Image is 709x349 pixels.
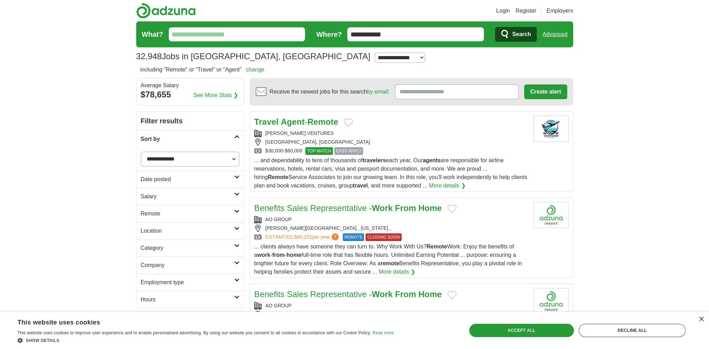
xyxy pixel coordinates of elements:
[137,256,244,274] a: Company
[137,111,244,130] h2: Filter results
[395,289,416,299] strong: From
[18,330,371,335] span: This website uses cookies to improve user experience and to enable personalised advertising. By u...
[495,27,537,42] button: Search
[137,130,244,148] a: Sort by
[698,317,704,322] div: Close
[254,311,528,318] div: [GEOGRAPHIC_DATA] , [US_STATE] ,
[379,268,416,276] a: More details ❯
[332,233,339,240] span: ?
[254,244,522,275] span: ... clients always have someone they can turn to. Why Work With Us? Work: Enjoy the benefits of a...
[447,205,457,213] button: Add to favorite jobs
[137,222,244,239] a: Location
[254,216,528,223] div: AO GROUP
[316,29,342,40] label: Where?
[254,117,338,126] a: Travel Agent-Remote
[254,289,442,299] a: Benefits Sales Representative -Work From Home
[141,278,234,287] h2: Employment type
[286,252,301,258] strong: home
[141,295,234,304] h2: Hours
[395,203,416,213] strong: From
[426,244,447,249] strong: Remote
[254,203,442,213] a: Benefits Sales Representative -Work From Home
[265,233,340,241] a: ESTIMATED:$80,251per year?
[524,84,567,99] button: Create alert
[307,117,338,126] strong: Remote
[372,330,394,335] a: Read more, opens a new window
[137,188,244,205] a: Salary
[141,227,234,235] h2: Location
[496,7,510,15] a: Login
[469,324,574,337] div: Accept all
[141,261,234,269] h2: Company
[141,210,234,218] h2: Remote
[141,192,234,201] h2: Salary
[353,183,368,189] strong: travel
[418,203,442,213] strong: Home
[344,118,353,127] button: Add to favorite jobs
[429,182,466,190] a: More details ❯
[268,174,289,180] strong: Remote
[423,157,441,163] strong: agents
[137,171,244,188] a: Date posted
[141,83,239,88] div: Average Salary
[534,116,569,142] img: Company logo
[141,175,234,184] h2: Date posted
[515,7,536,15] a: Register
[257,252,270,258] strong: work
[137,291,244,308] a: Hours
[137,239,244,256] a: Category
[281,117,305,126] strong: Agent
[137,205,244,222] a: Remote
[140,66,264,74] h2: including "Remote" or "Travel" or "Agent"
[142,29,163,40] label: What?
[372,203,393,213] strong: Work
[137,274,244,291] a: Employment type
[254,130,528,137] div: [PERSON_NAME] VENTURES
[26,338,60,343] span: Show details
[294,234,312,240] span: $80,251
[254,302,528,309] div: AO GROUP
[305,147,333,155] span: TOP MATCH
[367,89,388,95] a: by email
[343,233,364,241] span: REMOTE
[18,337,394,344] div: Show details
[136,52,370,61] h1: Jobs in [GEOGRAPHIC_DATA], [GEOGRAPHIC_DATA]
[141,88,239,101] div: $78,655
[534,288,569,314] img: Company logo
[141,135,234,143] h2: Sort by
[372,289,393,299] strong: Work
[534,202,569,228] img: Company logo
[334,147,363,155] span: EASY APPLY
[193,91,238,100] a: See More Stats ❯
[18,316,376,327] div: This website uses cookies
[512,27,531,41] span: Search
[272,252,285,258] strong: from
[542,27,567,41] a: Advanced
[136,50,162,63] span: 32,948
[366,233,402,241] span: CLOSING SOON
[418,289,442,299] strong: Home
[141,244,234,252] h2: Category
[447,291,457,299] button: Add to favorite jobs
[270,88,389,96] span: Receive the newest jobs for this search :
[254,138,528,146] div: [GEOGRAPHIC_DATA], [GEOGRAPHIC_DATA]
[381,260,399,266] strong: remote
[579,324,686,337] div: Decline all
[246,67,264,73] a: change
[254,147,528,155] div: $30,000-$60,000
[547,7,573,15] a: Employers
[254,117,278,126] strong: Travel
[136,3,196,19] img: Adzuna logo
[254,225,528,232] div: [PERSON_NAME][GEOGRAPHIC_DATA] , [US_STATE] ,
[254,157,527,189] span: ... and dependability to tens of thousands of each year. Our are responsible for airline reservat...
[362,157,386,163] strong: travelers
